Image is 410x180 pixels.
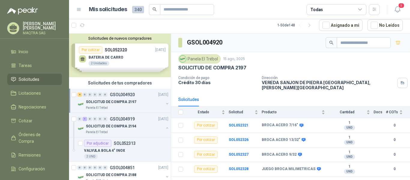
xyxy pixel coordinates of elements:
p: Condición de pago [178,76,257,80]
div: 1 - 50 de 148 [277,20,314,30]
div: Solicitudes de tus compradores [69,77,171,89]
span: Negociaciones [19,104,46,110]
a: SOL052328 [229,167,249,171]
th: Producto [262,106,329,118]
b: 0 [386,152,403,157]
p: VEREDA SANJON DE PIEDRA [GEOGRAPHIC_DATA] , [PERSON_NAME][GEOGRAPHIC_DATA] [262,80,395,90]
div: 0 [93,93,97,97]
a: Tareas [7,60,62,71]
img: Company Logo [77,125,85,132]
div: 0 [98,93,102,97]
span: 340 [132,6,144,13]
div: 0 [103,93,107,97]
b: JUEGO BROCA MILIMETRICAS [262,167,315,172]
p: SOLICITUD DE COMPRA 2194 [86,124,136,129]
b: 0 [386,137,403,143]
span: Licitaciones [19,90,41,96]
a: Órdenes de Compra [7,129,62,147]
p: [DATE] [158,116,168,122]
p: Panela El Trébol [86,105,108,110]
p: SOLICITUD DE COMPRA 2197 [178,65,246,71]
th: Estado [187,106,229,118]
b: 1 [329,164,370,169]
a: Inicio [7,46,62,57]
th: Cantidad [329,106,374,118]
div: UND [344,169,355,174]
p: Panela El Trébol [86,130,108,135]
p: GSOL004920 [110,93,135,97]
p: [DATE] [158,165,168,171]
h3: GSOL004920 [187,38,223,47]
div: 0 [103,117,107,121]
p: [DATE] [158,92,168,98]
button: Solicitudes de nuevos compradores [71,36,168,41]
a: Por adjudicarSOL052313VALVULA BOLA 4" INOX2 UND [69,137,171,162]
th: # COTs [386,106,410,118]
p: 15 ago, 2025 [223,56,245,62]
span: Configuración [19,166,45,172]
div: Por cotizar [194,166,218,173]
p: SOLICITUD DE COMPRA 2197 [86,99,136,105]
div: UND [344,125,355,130]
div: 0 [88,166,92,170]
span: Remisiones [19,152,41,158]
a: 4 0 0 0 0 0 GSOL004920[DATE] Company LogoSOLICITUD DE COMPRA 2197Panela El Trébol [77,91,170,110]
b: BROCA ACERO 9/32 [262,152,297,157]
span: Tareas [19,62,32,69]
span: # COTs [386,110,398,114]
div: Por cotizar [194,122,218,129]
div: 0 [77,166,82,170]
a: SOL052326 [229,138,249,142]
b: BROCA ACERO 7/16" [262,123,298,128]
div: 0 [88,93,92,97]
a: SOL052327 [229,152,249,157]
a: Configuración [7,163,62,175]
div: Todas [310,6,323,13]
b: 0 [386,123,403,128]
h1: Mis solicitudes [89,5,127,14]
div: Panela El Trébol [178,54,221,63]
b: 1 [329,135,370,140]
div: 0 [77,117,82,121]
div: 0 [93,117,97,121]
div: 0 [83,166,87,170]
a: Remisiones [7,149,62,161]
span: Solicitud [229,110,253,114]
span: Producto [262,110,320,114]
div: 0 [88,117,92,121]
div: 4 [77,93,82,97]
th: Solicitud [229,106,262,118]
div: Por cotizar [194,136,218,144]
img: Logo peakr [7,7,38,14]
span: search [152,7,157,11]
button: 5 [392,4,403,15]
a: SOL052321 [229,123,249,127]
img: Company Logo [179,56,186,62]
div: 0 [98,166,102,170]
b: 1 [329,121,370,125]
p: SOL052313 [114,141,136,145]
p: MAQTRA SAS [23,31,62,35]
button: No Leídos [367,20,403,31]
p: SOLICITUD DE COMPRA 2188 [86,172,136,178]
div: 2 UND [84,154,98,159]
th: Docs [374,106,386,118]
div: Por cotizar [194,151,218,158]
p: [PERSON_NAME] [PERSON_NAME] [23,22,62,30]
span: Solicitudes [19,76,39,83]
div: UND [344,154,355,159]
span: 5 [398,3,405,8]
a: Negociaciones [7,101,62,113]
span: search [329,41,333,45]
a: 0 1 0 0 0 0 GSOL004919[DATE] Company LogoSOLICITUD DE COMPRA 2194Panela El Trébol [77,115,170,135]
span: Cotizar [19,117,32,124]
p: VALVULA BOLA 4" INOX [84,148,125,154]
a: Solicitudes [7,74,62,85]
a: Cotizar [7,115,62,127]
img: Company Logo [77,101,85,108]
p: Dirección [262,76,395,80]
div: Por adjudicar [84,140,111,147]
